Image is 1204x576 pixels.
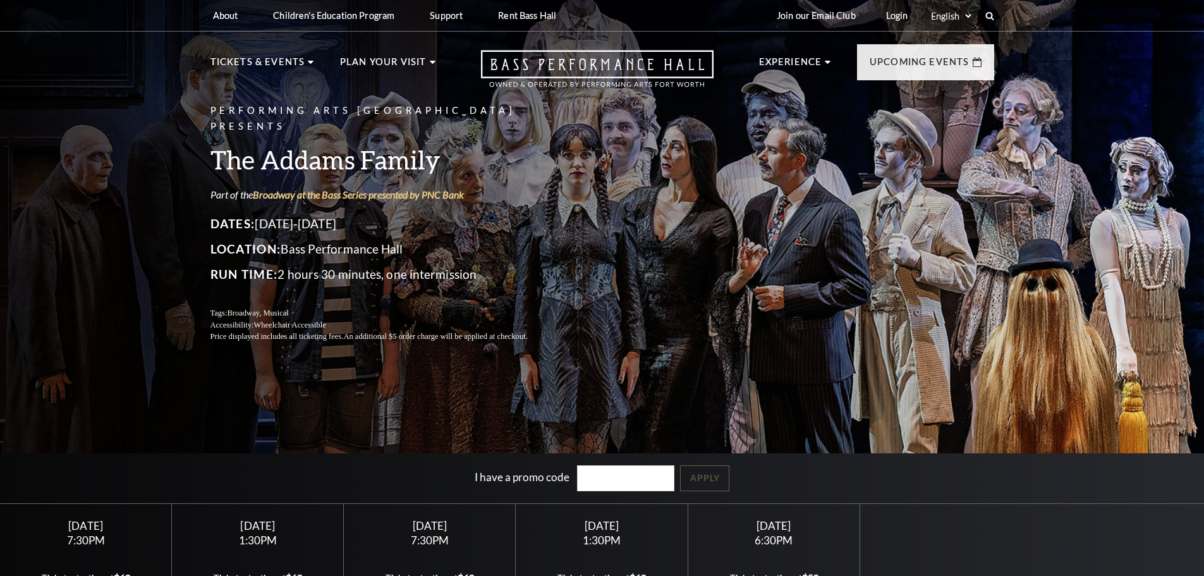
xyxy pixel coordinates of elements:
div: [DATE] [187,519,329,532]
p: Tags: [210,307,558,319]
a: Broadway at the Bass Series presented by PNC Bank [253,188,464,200]
p: Upcoming Events [870,54,970,77]
p: [DATE]-[DATE] [210,214,558,234]
div: 7:30PM [359,535,501,546]
p: Performing Arts [GEOGRAPHIC_DATA] Presents [210,103,558,135]
p: Support [430,10,463,21]
div: 6:30PM [703,535,844,546]
div: [DATE] [359,519,501,532]
p: Tickets & Events [210,54,305,77]
p: Bass Performance Hall [210,239,558,259]
div: 1:30PM [531,535,672,546]
p: About [213,10,238,21]
span: An additional $5 order charge will be applied at checkout. [343,333,527,341]
p: 2 hours 30 minutes, one intermission [210,264,558,285]
p: Accessibility: [210,319,558,331]
p: Price displayed includes all ticketing fees. [210,331,558,343]
span: Run Time: [210,267,278,281]
div: [DATE] [703,519,844,532]
span: Location: [210,242,281,256]
span: Wheelchair Accessible [253,321,325,329]
label: I have a promo code [475,470,569,484]
div: 7:30PM [15,535,157,546]
span: Dates: [210,216,255,231]
span: Broadway, Musical [227,309,288,317]
p: Rent Bass Hall [498,10,556,21]
p: Children's Education Program [273,10,394,21]
p: Plan Your Visit [340,54,427,77]
select: Select: [928,10,973,22]
div: [DATE] [531,519,672,532]
div: 1:30PM [187,535,329,546]
div: [DATE] [15,519,157,532]
h3: The Addams Family [210,144,558,176]
p: Experience [759,54,822,77]
p: Part of the [210,188,558,202]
